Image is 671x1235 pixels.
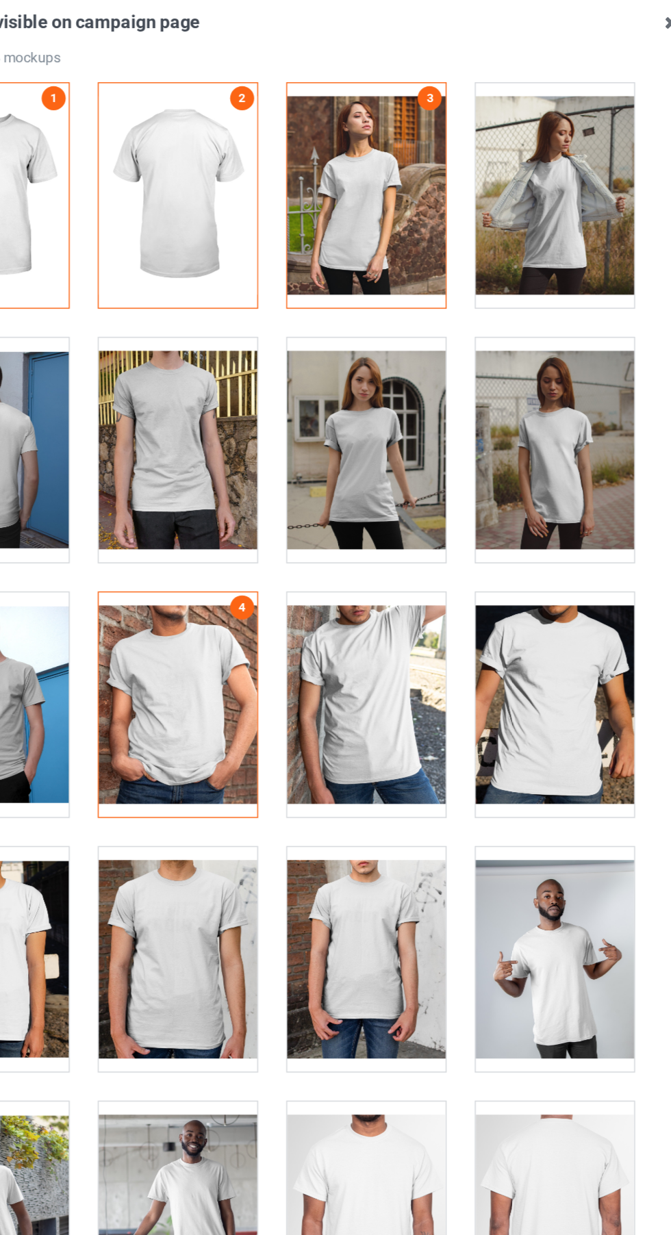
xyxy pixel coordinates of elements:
a: 2 [306,74,322,90]
button: Confirm [531,1077,614,1102]
span: Select mockups visible on campaign page [55,23,286,37]
a: 3 [435,74,451,90]
span: You may select up to 8 mockups [55,49,191,60]
a: 1 [178,74,194,90]
a: 4 [306,422,322,438]
span: 4 mockups selected [429,1074,531,1104]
